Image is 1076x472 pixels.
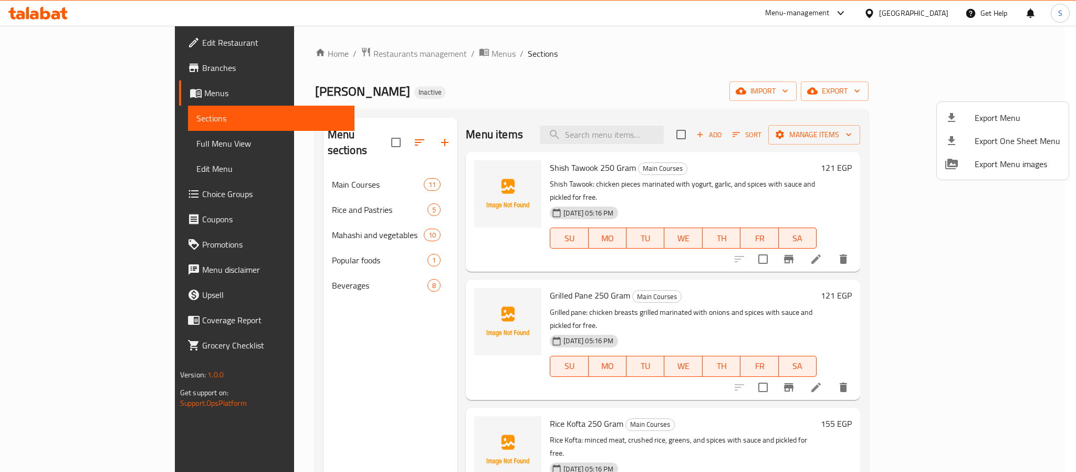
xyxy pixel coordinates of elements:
[937,106,1069,129] li: Export menu items
[937,129,1069,152] li: Export one sheet menu items
[975,158,1060,170] span: Export Menu images
[937,152,1069,176] li: Export Menu images
[975,135,1060,147] span: Export One Sheet Menu
[975,111,1060,124] span: Export Menu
